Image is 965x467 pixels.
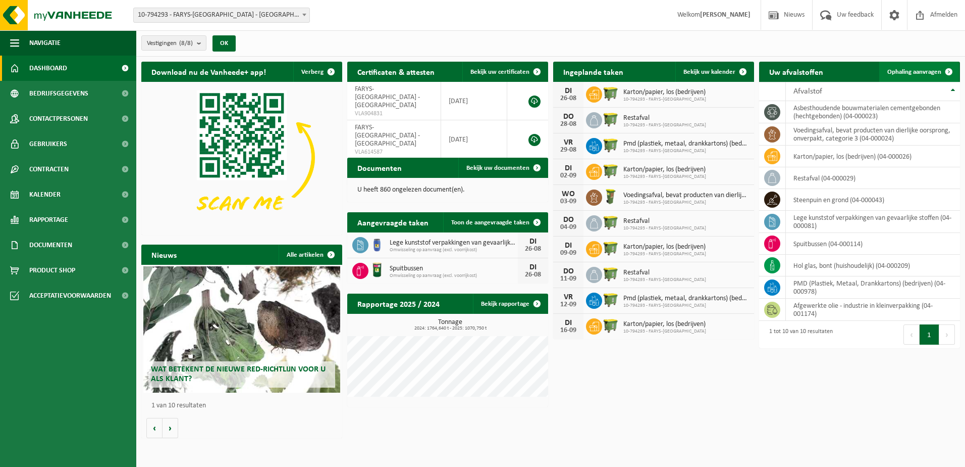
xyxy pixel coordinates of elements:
img: WB-1100-HPE-GN-50 [602,240,619,257]
span: Rapportage [29,207,68,232]
h2: Rapportage 2025 / 2024 [347,294,450,313]
span: Lege kunststof verpakkingen van gevaarlijke stoffen [390,239,518,247]
span: 10-794293 - FARYS-ASSE - ASSE [134,8,309,22]
span: FARYS-[GEOGRAPHIC_DATA] - [GEOGRAPHIC_DATA] [355,85,420,109]
div: 29-08 [558,147,578,154]
td: steenpuin en grond (04-000043) [786,189,960,211]
span: 10-794293 - FARYS-[GEOGRAPHIC_DATA] [623,122,706,128]
button: 1 [920,324,939,345]
span: Afvalstof [793,87,822,96]
div: 09-09 [558,250,578,257]
span: Bekijk uw kalender [683,69,735,75]
span: 10-794293 - FARYS-[GEOGRAPHIC_DATA] [623,251,706,257]
img: Download de VHEPlus App [141,82,342,233]
span: Product Shop [29,258,75,283]
span: Restafval [623,217,706,225]
div: 1 tot 10 van 10 resultaten [764,323,833,346]
span: Omwisseling op aanvraag (excl. voorrijkost) [390,273,518,279]
span: Restafval [623,114,706,122]
span: Wat betekent de nieuwe RED-richtlijn voor u als klant? [151,365,326,383]
div: DO [558,267,578,275]
img: WB-0060-HPE-GN-50 [602,188,619,205]
div: VR [558,293,578,301]
div: 02-09 [558,172,578,179]
div: 26-08 [523,246,543,253]
h2: Uw afvalstoffen [759,62,833,81]
img: WB-1100-HPE-GN-50 [602,265,619,283]
div: 16-09 [558,327,578,334]
td: [DATE] [441,82,508,120]
img: WB-1100-HPE-GN-50 [602,85,619,102]
span: 10-794293 - FARYS-[GEOGRAPHIC_DATA] [623,148,749,154]
span: Bekijk uw documenten [466,165,529,171]
span: Karton/papier, los (bedrijven) [623,243,706,251]
button: OK [212,35,236,52]
span: Toon de aangevraagde taken [451,219,529,226]
a: Wat betekent de nieuwe RED-richtlijn voor u als klant? [143,266,340,393]
span: Contracten [29,157,69,182]
span: Omwisseling op aanvraag (excl. voorrijkost) [390,247,518,253]
button: Vestigingen(8/8) [141,35,206,51]
h2: Download nu de Vanheede+ app! [141,62,276,81]
span: 10-794293 - FARYS-[GEOGRAPHIC_DATA] [623,329,706,335]
span: VLA904831 [355,110,433,118]
span: 10-794293 - FARYS-[GEOGRAPHIC_DATA] [623,200,749,206]
span: Documenten [29,232,72,258]
div: DI [523,238,543,246]
td: spuitbussen (04-000114) [786,233,960,255]
span: 10-794293 - FARYS-[GEOGRAPHIC_DATA] [623,225,706,231]
div: DI [558,164,578,172]
span: Acceptatievoorwaarden [29,283,111,308]
div: WO [558,190,578,198]
div: 26-08 [523,271,543,278]
a: Bekijk uw documenten [458,158,547,178]
a: Bekijk uw certificaten [462,62,547,82]
button: Verberg [293,62,341,82]
span: Ophaling aanvragen [887,69,941,75]
a: Bekijk uw kalender [675,62,753,82]
button: Vorige [146,418,163,438]
span: 10-794293 - FARYS-[GEOGRAPHIC_DATA] [623,174,706,180]
button: Previous [903,324,920,345]
span: Contactpersonen [29,106,88,131]
div: DI [523,263,543,271]
span: Spuitbussen [390,265,518,273]
span: Karton/papier, los (bedrijven) [623,320,706,329]
td: karton/papier, los (bedrijven) (04-000026) [786,146,960,167]
div: VR [558,138,578,147]
img: PB-OT-0200-MET-00-03 [368,261,386,278]
div: DO [558,216,578,224]
div: 03-09 [558,198,578,205]
div: DI [558,87,578,95]
span: Verberg [301,69,324,75]
span: Pmd (plastiek, metaal, drankkartons) (bedrijven) [623,140,749,148]
h2: Documenten [347,158,412,177]
td: [DATE] [441,120,508,159]
span: VLA614587 [355,148,433,156]
span: Voedingsafval, bevat producten van dierlijke oorsprong, onverpakt, categorie 3 [623,192,749,200]
span: Karton/papier, los (bedrijven) [623,88,706,97]
iframe: chat widget [5,445,169,467]
h2: Ingeplande taken [553,62,633,81]
span: 10-794293 - FARYS-[GEOGRAPHIC_DATA] [623,97,706,103]
span: Bekijk uw certificaten [470,69,529,75]
span: Dashboard [29,56,67,81]
img: WB-1100-HPE-GN-50 [602,136,619,154]
td: voedingsafval, bevat producten van dierlijke oorsprong, onverpakt, categorie 3 (04-000024) [786,123,960,146]
img: WB-1100-HPE-GN-50 [602,291,619,308]
h2: Certificaten & attesten [347,62,445,81]
div: DI [558,319,578,327]
span: Navigatie [29,30,61,56]
span: 2024: 1764,640 t - 2025: 1070,750 t [352,326,548,331]
a: Bekijk rapportage [473,294,547,314]
td: lege kunststof verpakkingen van gevaarlijke stoffen (04-000081) [786,211,960,233]
strong: [PERSON_NAME] [700,11,750,19]
h3: Tonnage [352,319,548,331]
td: restafval (04-000029) [786,167,960,189]
span: FARYS-[GEOGRAPHIC_DATA] - [GEOGRAPHIC_DATA] [355,124,420,148]
img: WB-1100-HPE-GN-50 [602,111,619,128]
span: Bedrijfsgegevens [29,81,88,106]
span: Karton/papier, los (bedrijven) [623,166,706,174]
img: WB-1100-HPE-GN-50 [602,162,619,179]
td: afgewerkte olie - industrie in kleinverpakking (04-001174) [786,299,960,321]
